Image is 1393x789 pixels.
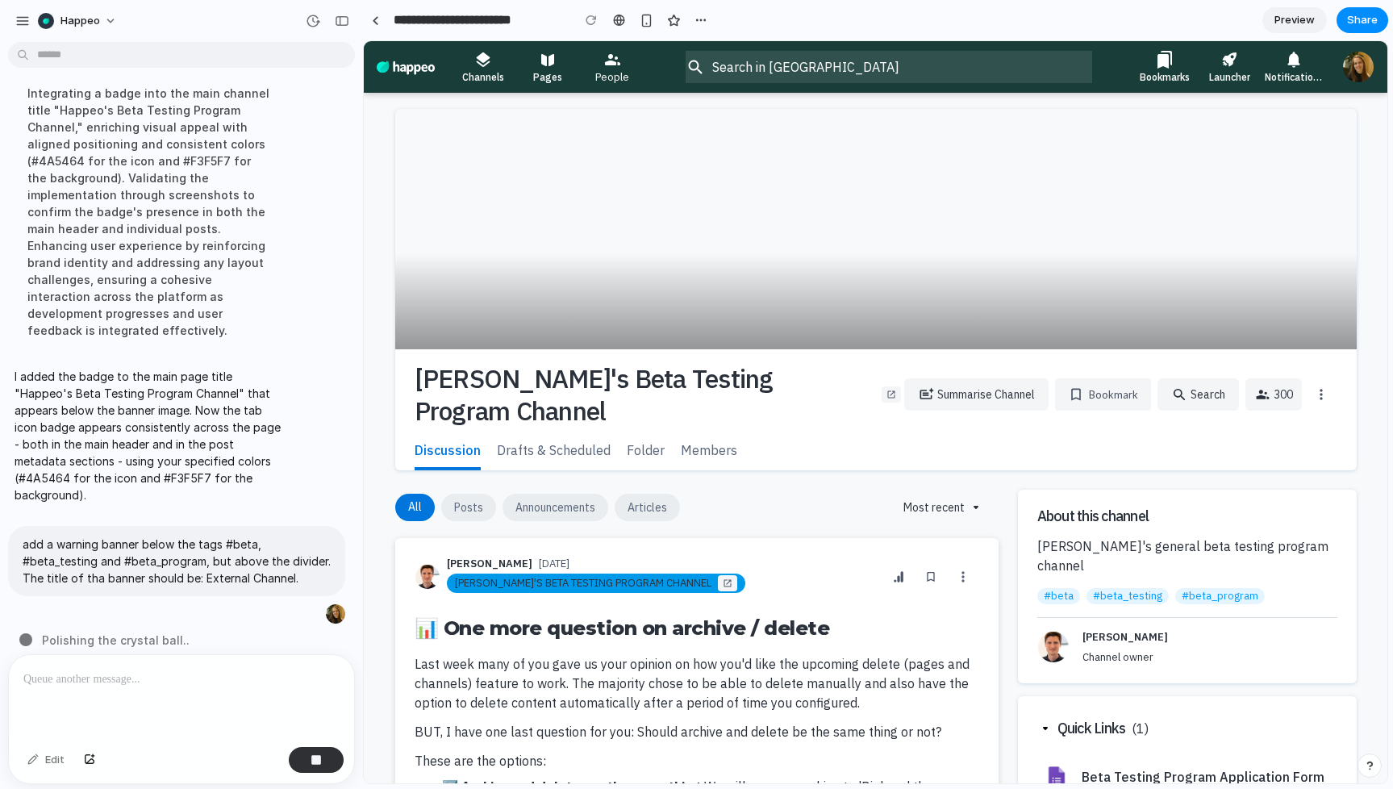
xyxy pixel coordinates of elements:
[1337,7,1388,33] button: Share
[60,13,100,29] span: Happeo
[42,632,190,649] span: Polishing the crystal ball ..
[15,75,284,349] div: Integrating a badge into the main channel title "Happeo's Beta Testing Program Channel," enrichin...
[1262,7,1327,33] a: Preview
[31,8,125,34] button: Happeo
[23,536,331,587] p: add a warning banner below the tags #beta, #beta_testing and #beta_program, but above the divider...
[15,368,284,503] p: I added the badge to the main page title "Happeo's Beta Testing Program Channel" that appears bel...
[1347,12,1378,28] span: Share
[1274,12,1315,28] span: Preview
